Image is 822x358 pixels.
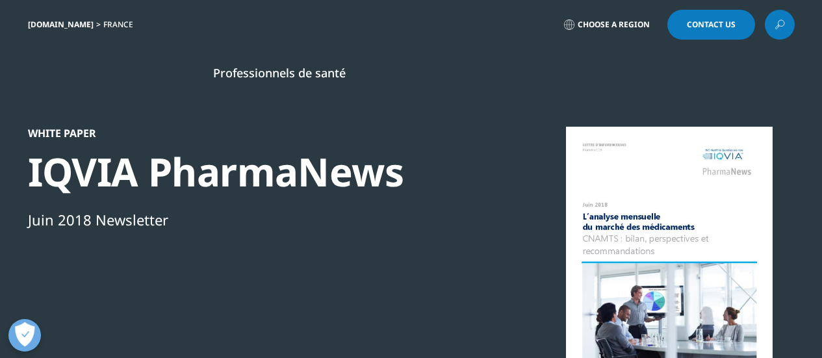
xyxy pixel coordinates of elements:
span: Choose a Region [578,19,650,30]
div: Juin 2018 Newsletter [28,209,474,231]
span: Contact Us [687,21,736,29]
a: Contact Us [667,10,755,40]
div: White Paper [28,127,474,140]
div: IQVIA PharmaNews [28,147,474,196]
div: France [103,19,138,30]
a: [DOMAIN_NAME] [28,19,94,30]
a: Professionnels de santé [213,65,346,81]
button: Open Preferences [8,319,41,352]
nav: Primary [137,45,795,107]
